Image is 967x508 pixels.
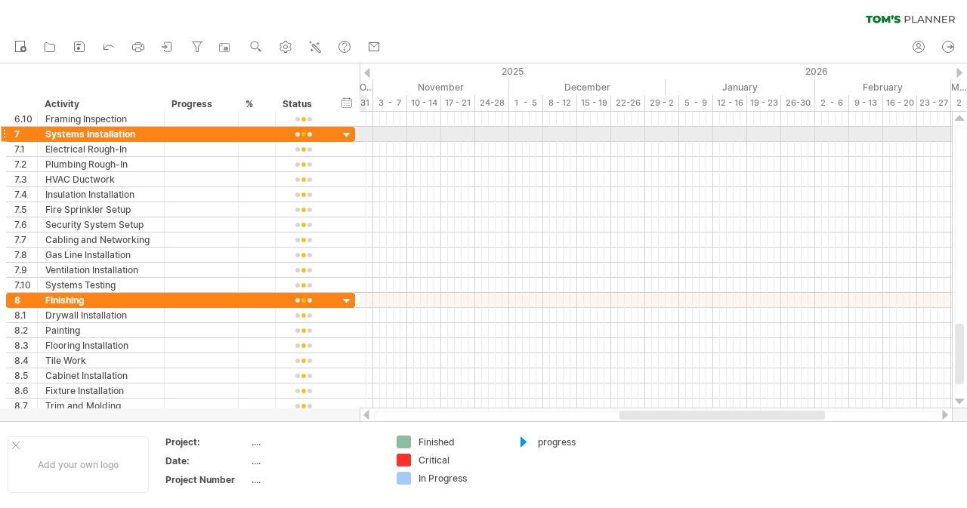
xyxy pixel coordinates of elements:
[246,97,267,112] div: %
[666,79,815,95] div: January 2026
[45,232,156,247] div: Cabling and Networking
[747,95,781,111] div: 19 - 23
[815,95,849,111] div: 2 - 6
[45,278,156,292] div: Systems Testing
[373,95,407,111] div: 3 - 7
[14,112,37,126] div: 6.10
[45,353,156,368] div: Tile Work
[165,454,249,467] div: Date:
[14,338,37,353] div: 8.3
[45,383,156,398] div: Fixture Installation
[14,293,37,307] div: 8
[252,454,378,467] div: ....
[165,436,249,448] div: Project:
[45,248,156,262] div: Gas Line Installation
[45,308,156,322] div: Drywall Installation
[441,95,475,111] div: 17 - 21
[509,95,543,111] div: 1 - 5
[679,95,713,111] div: 5 - 9
[45,217,156,232] div: Security System Setup
[14,323,37,337] div: 8.2
[713,95,747,111] div: 12 - 16
[45,127,156,141] div: Systems Installation
[407,95,441,111] div: 10 - 14
[917,95,951,111] div: 23 - 27
[14,232,37,247] div: 7.7
[45,142,156,156] div: Electrical Rough-In
[14,217,37,232] div: 7.6
[419,436,501,448] div: Finished
[14,202,37,217] div: 7.5
[14,127,37,141] div: 7
[45,263,156,277] div: Ventilation Installation
[14,383,37,398] div: 8.6
[45,338,156,353] div: Flooring Installation
[252,473,378,486] div: ....
[45,112,156,126] div: Framing Inspection
[538,436,620,448] div: progress
[45,97,156,112] div: Activity
[849,95,883,111] div: 9 - 13
[45,157,156,171] div: Plumbing Rough-In
[419,454,501,466] div: Critical
[14,399,37,413] div: 8.7
[14,142,37,156] div: 7.1
[14,248,37,262] div: 7.8
[171,97,230,112] div: Progress
[14,368,37,383] div: 8.5
[283,97,323,112] div: Status
[543,95,577,111] div: 8 - 12
[45,368,156,383] div: Cabinet Installation
[14,172,37,186] div: 7.3
[45,323,156,337] div: Painting
[45,202,156,217] div: Fire Sprinkler Setup
[45,399,156,413] div: Trim and Molding
[883,95,917,111] div: 16 - 20
[14,353,37,368] div: 8.4
[14,157,37,171] div: 7.2
[475,95,509,111] div: 24-28
[8,436,149,493] div: Add your own logo
[14,278,37,292] div: 7.10
[45,172,156,186] div: HVAC Ductwork
[419,472,501,485] div: In Progress
[611,95,645,111] div: 22-26
[14,308,37,322] div: 8.1
[14,187,37,202] div: 7.4
[781,95,815,111] div: 26-30
[165,473,249,486] div: Project Number
[45,187,156,202] div: Insulation Installation
[509,79,666,95] div: December 2025
[373,79,509,95] div: November 2025
[14,263,37,277] div: 7.9
[645,95,679,111] div: 29 - 2
[252,436,378,448] div: ....
[577,95,611,111] div: 15 - 19
[45,293,156,307] div: Finishing
[815,79,951,95] div: February 2026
